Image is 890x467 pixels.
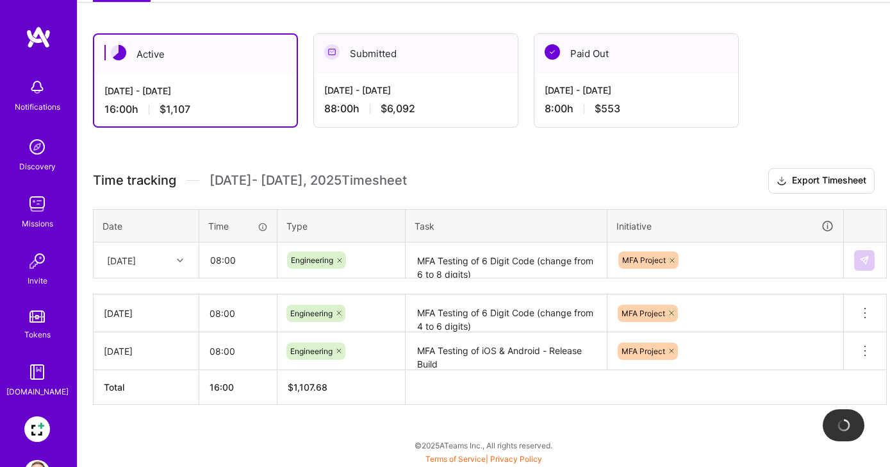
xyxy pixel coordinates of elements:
div: Missions [22,217,53,230]
img: discovery [24,134,50,160]
div: Paid Out [534,34,738,73]
img: teamwork [24,191,50,217]
div: [DOMAIN_NAME] [6,385,69,398]
span: MFA Project [622,346,665,356]
div: Discovery [19,160,56,173]
a: Privacy Policy [490,454,542,464]
input: HH:MM [199,334,277,368]
span: MFA Project [622,255,666,265]
span: Engineering [291,255,333,265]
img: loading [837,418,851,432]
div: null [854,250,876,271]
div: [DATE] [104,307,188,320]
span: Engineering [290,309,333,318]
img: Paid Out [545,44,560,60]
th: Task [406,209,607,242]
div: Submitted [314,34,518,73]
span: $ 1,107.68 [288,382,327,393]
div: [DATE] [107,253,136,267]
span: | [425,454,542,464]
div: © 2025 ATeams Inc., All rights reserved. [77,429,890,461]
th: Type [277,209,406,242]
th: 16:00 [199,370,277,405]
div: [DATE] - [DATE] [545,83,728,97]
div: Tokens [24,328,51,341]
i: icon Chevron [177,257,183,264]
img: Submitted [324,44,340,60]
input: HH:MM [200,243,276,277]
textarea: MFA Testing of iOS & Android - Release Build [407,334,606,369]
img: tokens [29,310,45,323]
span: $1,107 [160,103,190,116]
span: $553 [595,102,620,115]
th: Total [94,370,199,405]
img: Submit [859,255,869,266]
div: Invite [28,274,47,287]
div: 16:00 h [104,103,286,116]
img: Wellth: QA Engineer for Health & Wellness Company [24,416,50,442]
span: MFA Project [622,309,665,318]
div: Notifications [15,100,60,114]
div: [DATE] [104,344,188,358]
span: $6,092 [381,102,415,115]
div: 88:00 h [324,102,507,115]
img: logo [26,26,51,49]
div: Initiative [616,219,834,234]
textarea: MFA Testing of 6 Digit Code (change from 4 to 6 digits) [407,296,606,332]
span: Engineering [290,346,333,356]
img: Active [111,45,126,60]
img: Invite [24,248,50,274]
div: [DATE] - [DATE] [104,84,286,98]
span: Time tracking [93,173,176,189]
th: Date [94,209,199,242]
a: Wellth: QA Engineer for Health & Wellness Company [21,416,53,442]
i: icon Download [777,174,787,188]
img: guide book [24,359,50,385]
div: Active [94,35,297,74]
div: 8:00 h [545,102,728,115]
a: Terms of Service [425,454,486,464]
button: Export Timesheet [768,168,875,194]
img: bell [24,74,50,100]
input: HH:MM [199,296,277,330]
textarea: MFA Testing of 6 Digit Code (change from 6 to 8 digits) [407,244,606,278]
div: Time [208,219,268,233]
div: [DATE] - [DATE] [324,83,507,97]
span: [DATE] - [DATE] , 2025 Timesheet [210,173,407,189]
